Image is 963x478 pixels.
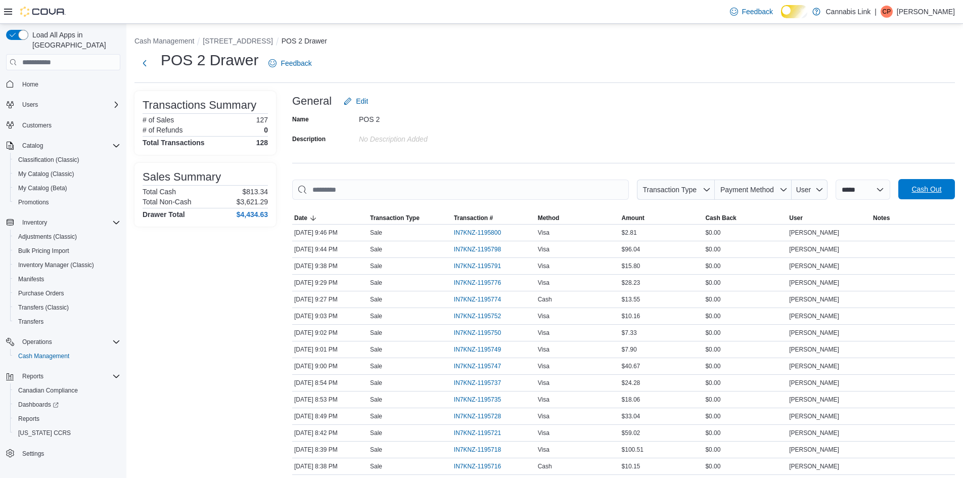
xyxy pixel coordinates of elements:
[789,214,803,222] span: User
[370,229,382,237] p: Sale
[703,310,787,322] div: $0.00
[14,196,120,208] span: Promotions
[370,312,382,320] p: Sale
[454,229,501,237] span: IN7KNZ-1195800
[703,277,787,289] div: $0.00
[143,139,205,147] h4: Total Transactions
[18,448,48,460] a: Settings
[370,279,382,287] p: Sale
[622,379,640,387] span: $24.28
[14,384,120,397] span: Canadian Compliance
[18,447,120,460] span: Settings
[10,315,124,329] button: Transfers
[237,198,268,206] p: $3,621.29
[14,287,120,299] span: Purchase Orders
[134,53,155,73] button: Next
[622,312,640,320] span: $10.16
[2,76,124,91] button: Home
[14,399,120,411] span: Dashboards
[10,286,124,300] button: Purchase Orders
[703,327,787,339] div: $0.00
[18,429,71,437] span: [US_STATE] CCRS
[454,243,511,255] button: IN7KNZ-1195798
[454,312,501,320] span: IN7KNZ-1195752
[14,182,71,194] a: My Catalog (Beta)
[18,247,69,255] span: Bulk Pricing Import
[454,394,511,406] button: IN7KNZ-1195735
[871,212,955,224] button: Notes
[703,427,787,439] div: $0.00
[789,295,839,303] span: [PERSON_NAME]
[454,343,511,356] button: IN7KNZ-1195749
[454,412,501,420] span: IN7KNZ-1195728
[14,301,120,314] span: Transfers (Classic)
[22,101,38,109] span: Users
[14,154,120,166] span: Classification (Classic)
[14,273,48,285] a: Manifests
[264,126,268,134] p: 0
[897,6,955,18] p: [PERSON_NAME]
[538,329,549,337] span: Visa
[454,410,511,422] button: IN7KNZ-1195728
[143,198,192,206] h6: Total Non-Cash
[14,350,120,362] span: Cash Management
[14,259,120,271] span: Inventory Manager (Classic)
[18,352,69,360] span: Cash Management
[2,369,124,383] button: Reports
[340,91,372,111] button: Edit
[14,399,63,411] a: Dashboards
[873,214,890,222] span: Notes
[281,58,311,68] span: Feedback
[370,396,382,404] p: Sale
[368,212,452,224] button: Transaction Type
[14,316,120,328] span: Transfers
[454,327,511,339] button: IN7KNZ-1195750
[356,96,368,106] span: Edit
[875,6,877,18] p: |
[622,462,640,470] span: $10.15
[622,345,637,354] span: $7.90
[2,215,124,230] button: Inventory
[789,262,839,270] span: [PERSON_NAME]
[538,295,552,303] span: Cash
[143,126,182,134] h6: # of Refunds
[18,99,120,111] span: Users
[792,180,828,200] button: User
[292,360,368,372] div: [DATE] 9:00 PM
[538,362,549,370] span: Visa
[622,429,640,437] span: $59.02
[18,216,120,229] span: Inventory
[18,261,94,269] span: Inventory Manager (Classic)
[2,139,124,153] button: Catalog
[454,245,501,253] span: IN7KNZ-1195798
[454,360,511,372] button: IN7KNZ-1195747
[370,446,382,454] p: Sale
[292,95,332,107] h3: General
[536,212,620,224] button: Method
[134,37,194,45] button: Cash Management
[622,295,640,303] span: $13.55
[14,316,48,328] a: Transfers
[18,370,48,382] button: Reports
[256,139,268,147] h4: 128
[454,227,511,239] button: IN7KNZ-1195800
[370,345,382,354] p: Sale
[143,116,174,124] h6: # of Sales
[538,214,560,222] span: Method
[370,329,382,337] p: Sale
[18,336,56,348] button: Operations
[703,212,787,224] button: Cash Back
[622,396,640,404] span: $18.06
[370,262,382,270] p: Sale
[703,377,787,389] div: $0.00
[292,115,309,123] label: Name
[203,37,272,45] button: [STREET_ADDRESS]
[789,345,839,354] span: [PERSON_NAME]
[292,227,368,239] div: [DATE] 9:46 PM
[14,350,73,362] a: Cash Management
[538,345,549,354] span: Visa
[781,5,808,18] input: Dark Mode
[2,446,124,461] button: Settings
[789,279,839,287] span: [PERSON_NAME]
[18,119,120,132] span: Customers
